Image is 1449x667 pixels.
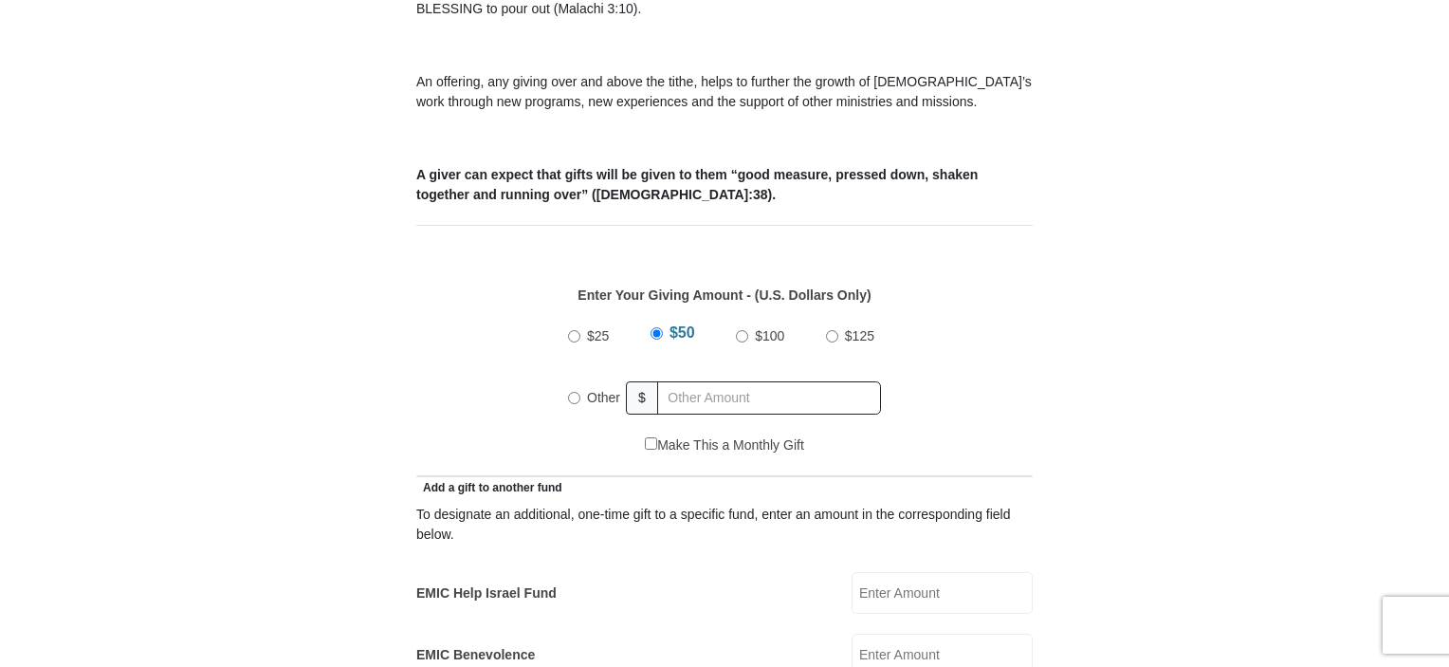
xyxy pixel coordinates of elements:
[416,481,562,494] span: Add a gift to another fund
[845,328,874,343] span: $125
[755,328,784,343] span: $100
[416,167,978,202] b: A giver can expect that gifts will be given to them “good measure, pressed down, shaken together ...
[669,324,695,341] span: $50
[626,381,658,415] span: $
[587,390,620,405] span: Other
[416,584,557,603] label: EMIC Help Israel Fund
[416,505,1033,545] div: To designate an additional, one-time gift to a specific fund, enter an amount in the correspondin...
[578,287,871,303] strong: Enter Your Giving Amount - (U.S. Dollars Only)
[852,572,1033,614] input: Enter Amount
[587,328,609,343] span: $25
[645,437,657,450] input: Make This a Monthly Gift
[657,381,881,415] input: Other Amount
[416,72,1033,112] p: An offering, any giving over and above the tithe, helps to further the growth of [DEMOGRAPHIC_DAT...
[645,435,804,455] label: Make This a Monthly Gift
[416,645,535,665] label: EMIC Benevolence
